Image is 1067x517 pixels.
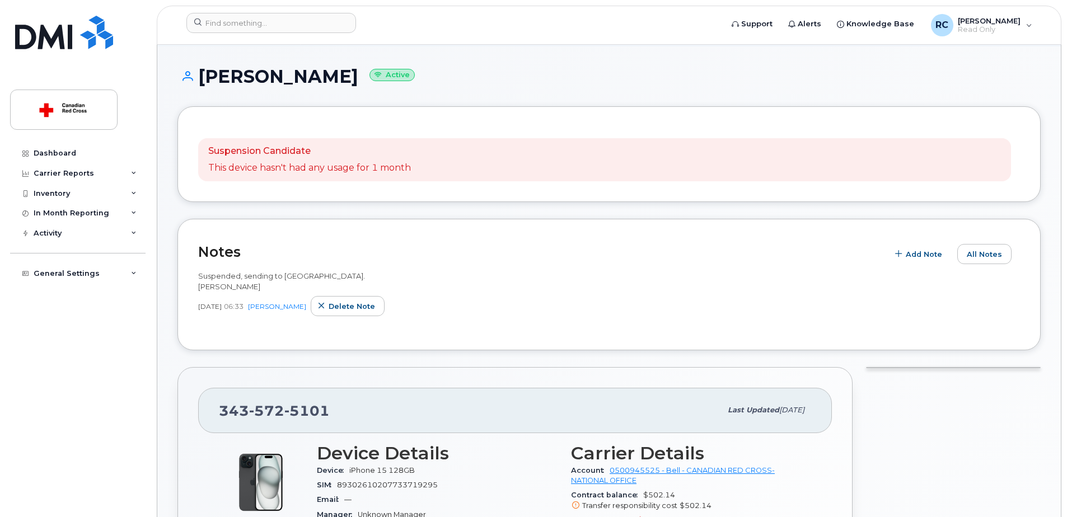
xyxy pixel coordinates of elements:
[311,296,385,316] button: Delete note
[888,244,952,264] button: Add Note
[571,491,812,511] span: $502.14
[317,481,337,489] span: SIM
[935,18,948,32] span: RC
[317,495,344,504] span: Email
[829,13,922,35] a: Knowledge Base
[571,443,812,463] h3: Carrier Details
[198,271,365,291] span: Suspended, sending to [GEOGRAPHIC_DATA]. [PERSON_NAME]
[958,25,1021,34] span: Read Only
[317,443,558,463] h3: Device Details
[571,466,775,485] a: 0500945525 - Bell - CANADIAN RED CROSS- NATIONAL OFFICE
[724,13,780,35] a: Support
[846,18,914,30] span: Knowledge Base
[779,406,804,414] span: [DATE]
[248,302,306,311] a: [PERSON_NAME]
[923,14,1040,36] div: Rishi Chauhan
[728,406,779,414] span: Last updated
[741,18,773,30] span: Support
[186,13,356,33] input: Find something...
[349,466,415,474] span: iPhone 15 128GB
[906,249,942,260] span: Add Note
[249,402,284,419] span: 572
[967,249,1002,260] span: All Notes
[582,501,677,510] span: Transfer responsibility cost
[571,491,643,499] span: Contract balance
[958,16,1021,25] span: [PERSON_NAME]
[317,466,349,474] span: Device
[571,466,610,474] span: Account
[227,449,294,516] img: iPhone_15_Black.png
[198,302,222,311] span: [DATE]
[344,495,352,504] span: —
[219,402,330,419] span: 343
[224,302,244,311] span: 06:33
[780,13,829,35] a: Alerts
[284,402,330,419] span: 5101
[208,162,411,175] p: This device hasn't had any usage for 1 month
[798,18,821,30] span: Alerts
[957,244,1012,264] button: All Notes
[208,145,411,158] p: Suspension Candidate
[329,301,375,312] span: Delete note
[198,243,882,260] h2: Notes
[337,481,438,489] span: 89302610207733719295
[177,67,1041,86] h1: [PERSON_NAME]
[369,69,415,82] small: Active
[680,501,712,510] span: $502.14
